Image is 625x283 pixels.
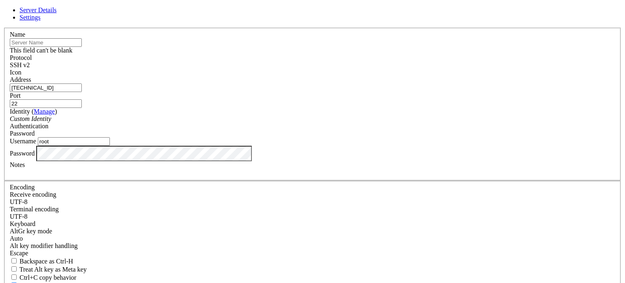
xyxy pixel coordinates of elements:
label: Ctrl-C copies if true, send ^C to host if false. Ctrl-Shift-C sends ^C to host if true, copies if... [10,274,76,281]
span: SSH v2 [10,61,30,68]
label: Set the expected encoding for data received from the host. If the encodings do not match, visual ... [10,228,52,235]
span: Treat Alt key as Meta key [20,266,87,273]
div: Password [10,130,615,137]
i: Custom Identity [10,115,51,122]
label: If true, the backspace should send BS ('\x08', aka ^H). Otherwise the backspace key should send '... [10,258,73,265]
div: UTF-8 [10,213,615,220]
input: Port Number [10,99,82,108]
span: UTF-8 [10,213,28,220]
div: Custom Identity [10,115,615,123]
label: The default terminal encoding. ISO-2022 enables character map translations (like graphics maps). ... [10,206,59,213]
input: Ctrl+C copy behavior [11,274,17,280]
span: Password [10,130,35,137]
label: Whether the Alt key acts as a Meta key or as a distinct Alt key. [10,266,87,273]
span: Auto [10,235,23,242]
a: Manage [34,108,55,115]
label: Protocol [10,54,32,61]
input: Login Username [38,137,110,146]
input: Treat Alt key as Meta key [11,266,17,272]
label: Authentication [10,123,48,129]
label: Port [10,92,21,99]
label: Address [10,76,31,83]
label: Encoding [10,184,35,191]
label: Icon [10,69,21,76]
div: SSH v2 [10,61,615,69]
span: UTF-8 [10,198,28,205]
span: Backspace as Ctrl-H [20,258,73,265]
input: Server Name [10,38,82,47]
span: Ctrl+C copy behavior [20,274,76,281]
input: Backspace as Ctrl-H [11,258,17,263]
label: Name [10,31,25,38]
span: ( ) [32,108,57,115]
a: Server Details [20,7,57,13]
a: Settings [20,14,41,21]
label: Keyboard [10,220,35,227]
label: Controls how the Alt key is handled. Escape: Send an ESC prefix. 8-Bit: Add 128 to the typed char... [10,242,78,249]
label: Password [10,149,35,156]
div: UTF-8 [10,198,615,206]
label: Set the expected encoding for data received from the host. If the encodings do not match, visual ... [10,191,56,198]
label: Identity [10,108,57,115]
div: Escape [10,250,615,257]
label: Username [10,138,36,145]
label: Notes [10,161,25,168]
input: Host Name or IP [10,83,82,92]
div: Auto [10,235,615,242]
span: Escape [10,250,28,257]
div: This field can't be blank [10,47,615,54]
